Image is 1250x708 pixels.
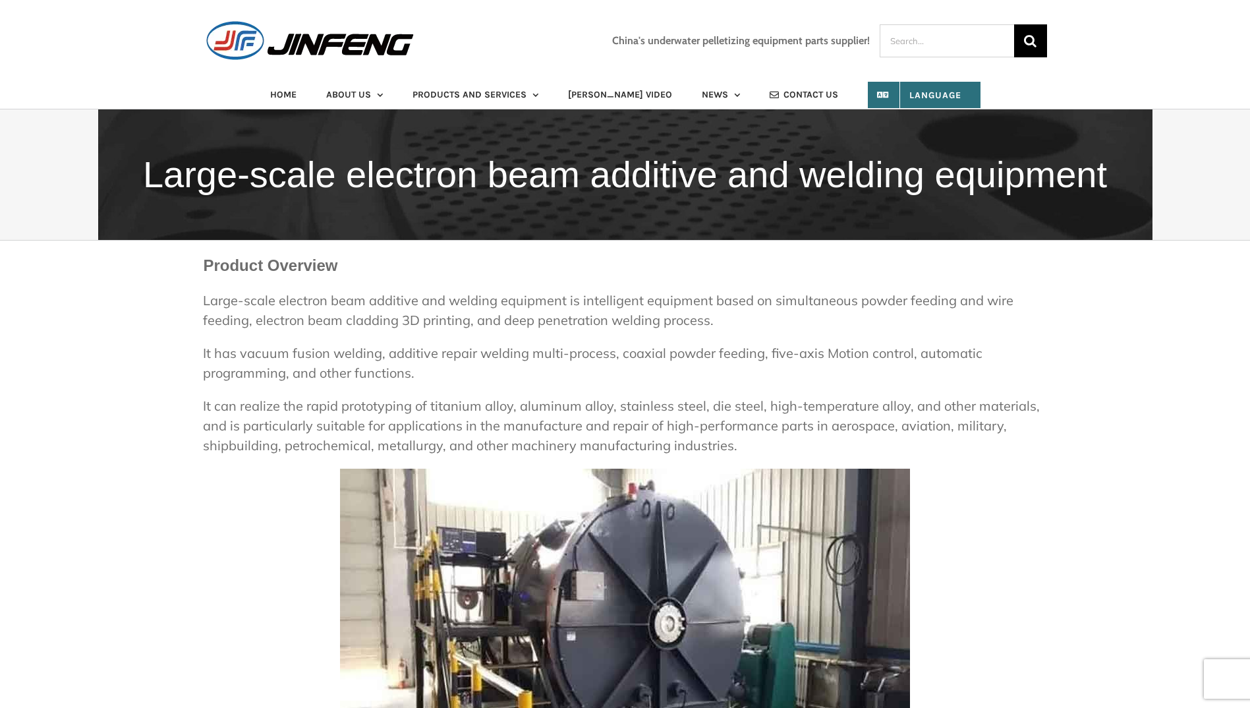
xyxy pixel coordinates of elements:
p: It has vacuum fusion welding, additive repair welding multi-process, coaxial powder feeding, five... [203,343,1046,383]
span: [PERSON_NAME] VIDEO [568,90,672,100]
p: Large-scale electron beam additive and welding equipment is intelligent equipment based on simult... [203,291,1046,330]
img: JINFENG Logo [204,20,416,61]
span: HOME [270,90,297,100]
span: ABOUT US [326,90,371,100]
span: NEWS [702,90,728,100]
h1: Large-scale electron beam additive and welding equipment [20,147,1230,202]
a: ABOUT US [326,82,383,108]
nav: Main Menu [204,82,1047,108]
span: Product Overview [203,256,337,274]
input: Search... [880,24,1014,57]
input: Search [1014,24,1047,57]
a: [PERSON_NAME] VIDEO [568,82,672,108]
span: CONTACT US [783,90,838,100]
span: Language [887,90,961,101]
a: CONTACT US [770,82,838,108]
p: It can realize the rapid prototyping of titanium alloy, aluminum alloy, stainless steel, die stee... [203,396,1046,456]
a: PRODUCTS AND SERVICES [412,82,538,108]
a: NEWS [702,82,740,108]
h3: China's underwater pelletizing equipment parts supplier! [612,35,870,47]
span: PRODUCTS AND SERVICES [412,90,526,100]
a: HOME [270,82,297,108]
